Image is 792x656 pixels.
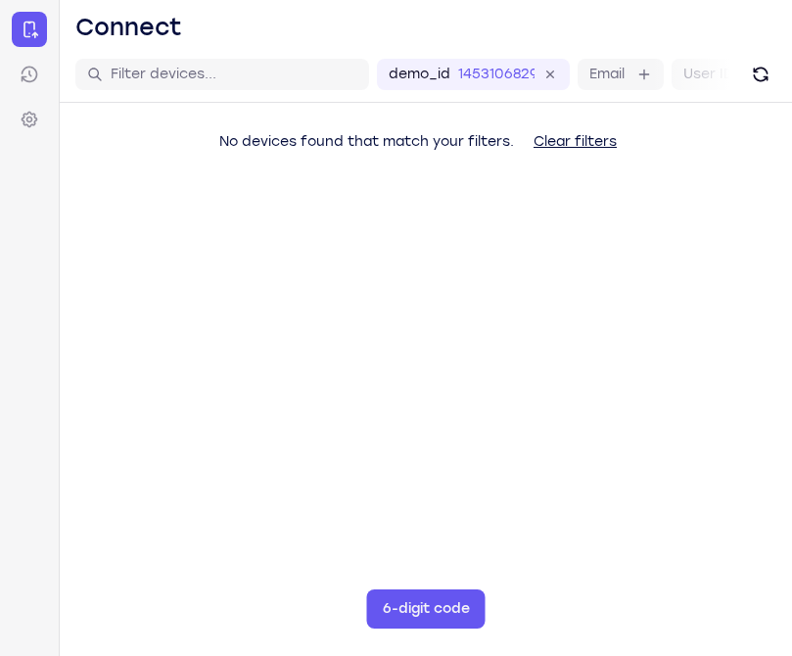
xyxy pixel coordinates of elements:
[75,12,182,43] h1: Connect
[683,65,733,84] label: User ID
[589,65,625,84] label: Email
[745,59,776,90] button: Refresh
[111,65,357,84] input: Filter devices...
[12,102,47,137] a: Settings
[389,65,450,84] label: demo_id
[518,122,632,162] button: Clear filters
[12,57,47,92] a: Sessions
[12,12,47,47] a: Connect
[367,589,486,629] button: 6-digit code
[219,133,514,150] span: No devices found that match your filters.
